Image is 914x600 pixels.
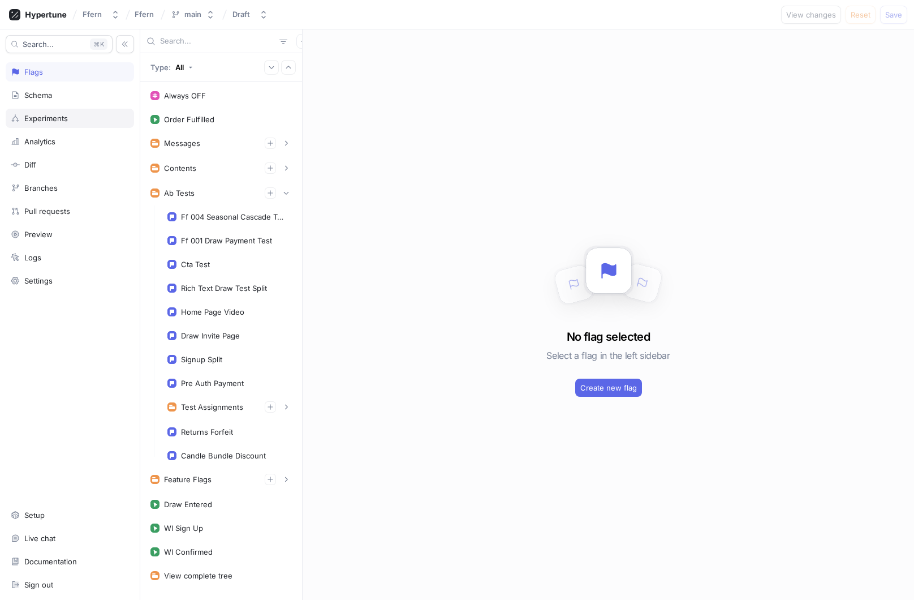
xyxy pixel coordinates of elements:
[181,236,272,245] div: Ff 001 Draw Payment Test
[181,212,287,221] div: Ff 004 Seasonal Cascade Test
[164,500,212,509] div: Draw Entered
[24,207,70,216] div: Pull requests
[160,36,275,47] input: Search...
[175,63,184,72] div: All
[781,6,841,24] button: View changes
[150,63,171,72] p: Type:
[281,60,296,75] button: Collapse all
[580,384,637,391] span: Create new flag
[181,307,244,316] div: Home Page Video
[164,547,213,556] div: Wl Confirmed
[546,345,670,366] h5: Select a flag in the left sidebar
[24,160,36,169] div: Diff
[166,5,219,24] button: main
[164,475,212,484] div: Feature Flags
[181,427,233,436] div: Returns Forfeit
[164,164,196,173] div: Contents
[880,6,907,24] button: Save
[24,511,45,520] div: Setup
[24,137,55,146] div: Analytics
[164,115,214,124] div: Order Fulfilled
[181,260,210,269] div: Cta Test
[164,139,200,148] div: Messages
[232,10,250,19] div: Draft
[786,11,836,18] span: View changes
[567,328,650,345] h3: No flag selected
[6,35,113,53] button: Search...K
[24,67,43,76] div: Flags
[181,451,266,460] div: Candle Bundle Discount
[146,57,197,77] button: Type: All
[181,379,244,388] div: Pre Auth Payment
[885,11,902,18] span: Save
[24,114,68,123] div: Experiments
[6,552,134,571] a: Documentation
[24,253,41,262] div: Logs
[135,10,154,18] span: Ffern
[78,5,124,24] button: Ffern
[164,91,206,100] div: Always OFF
[264,60,279,75] button: Expand all
[164,524,203,533] div: Wl Sign Up
[23,41,54,48] span: Search...
[164,188,195,198] div: Ab Tests
[164,571,232,580] div: View complete tree
[184,10,201,19] div: main
[181,402,243,412] div: Test Assignments
[228,5,273,24] button: Draft
[181,331,240,340] div: Draw Invite Page
[24,230,53,239] div: Preview
[24,557,77,566] div: Documentation
[24,580,53,589] div: Sign out
[575,379,642,397] button: Create new flag
[90,38,107,50] div: K
[24,91,52,100] div: Schema
[24,276,53,285] div: Settings
[24,534,55,543] div: Live chat
[851,11,870,18] span: Reset
[181,284,267,293] div: Rich Text Draw Test Split
[181,355,222,364] div: Signup Split
[846,6,876,24] button: Reset
[24,183,58,192] div: Branches
[83,10,102,19] div: Ffern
